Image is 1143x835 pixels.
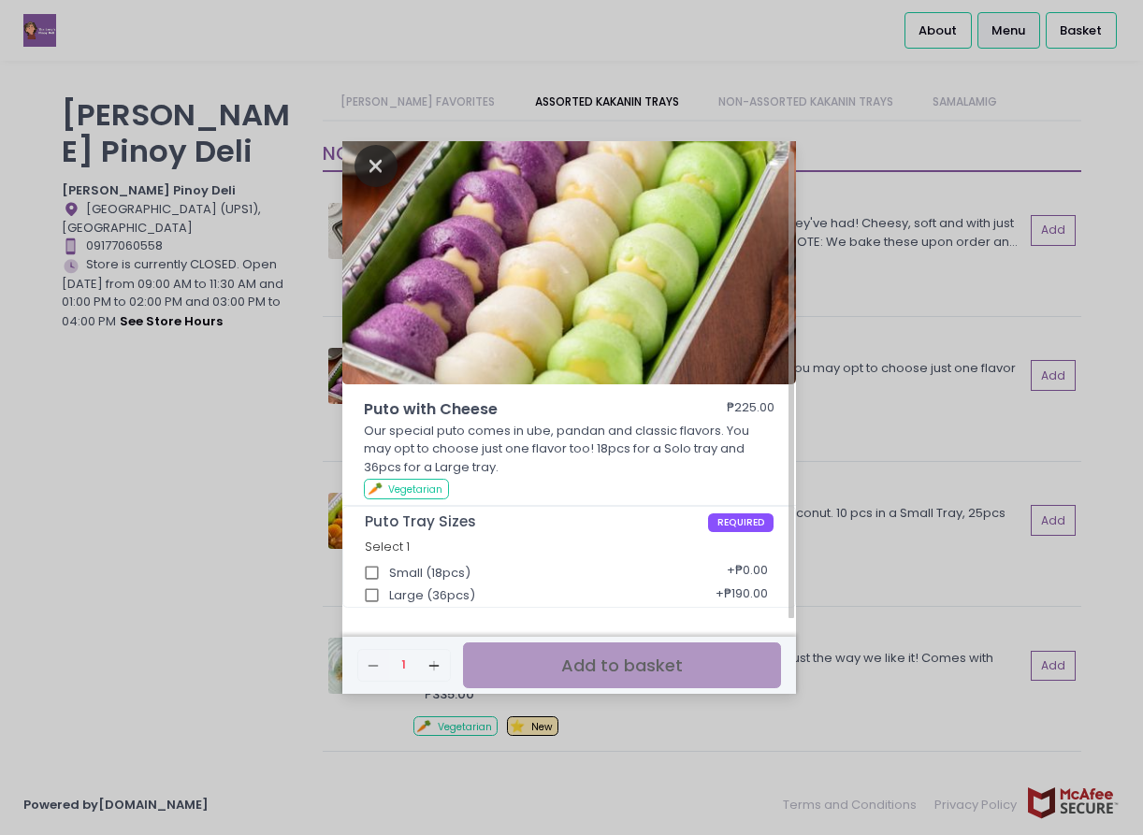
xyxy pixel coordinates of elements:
[708,513,774,532] span: REQUIRED
[709,578,774,613] div: + ₱190.00
[354,155,398,174] button: Close
[365,513,708,530] span: Puto Tray Sizes
[342,131,796,385] img: Puto with Cheese
[364,422,775,477] p: Our special puto comes in ube, pandan and classic flavors. You may opt to choose just one flavor ...
[388,482,442,497] span: Vegetarian
[365,539,410,554] span: Select 1
[364,398,673,421] span: Puto with Cheese
[463,642,781,688] button: Add to basket
[727,398,774,421] div: ₱225.00
[368,480,383,497] span: 🥕
[720,555,774,591] div: + ₱0.00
